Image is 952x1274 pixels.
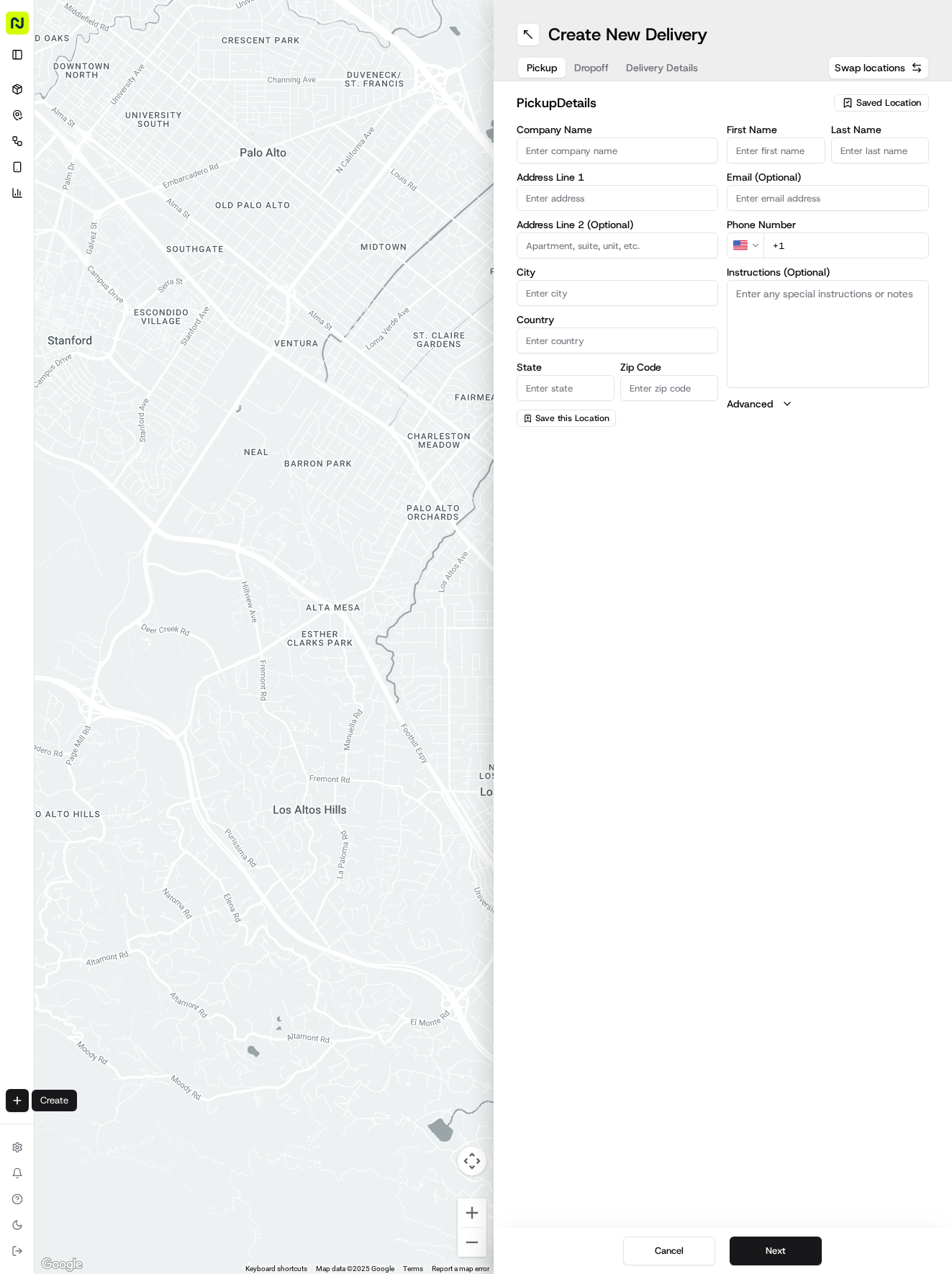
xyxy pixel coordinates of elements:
[517,410,616,427] button: Save this Location
[65,137,236,152] div: Start new chat
[45,223,196,235] span: [PERSON_NAME] (Assistant Store Manager)
[65,152,198,163] div: We're available if you need us!
[14,58,262,81] p: Welcome 👋
[620,375,718,401] input: Enter zip code
[835,60,905,75] span: Swap locations
[458,1198,486,1227] button: Zoom in
[9,277,116,303] a: 📗Knowledge Base
[517,232,719,258] input: Apartment, suite, unit, etc.
[245,142,262,159] button: Start new chat
[727,397,773,411] label: Advanced
[517,93,826,113] h2: pickup Details
[14,209,37,232] img: Hayden (Assistant Store Manager)
[101,317,174,329] a: Powered byPylon
[548,23,707,46] h1: Create New Delivery
[730,1237,822,1265] button: Next
[527,60,557,75] span: Pickup
[727,172,929,182] label: Email (Optional)
[517,267,719,277] label: City
[517,362,615,372] label: State
[38,1255,86,1274] a: Open this area in Google Maps (opens a new window)
[517,220,719,230] label: Address Line 2 (Optional)
[517,125,719,135] label: Company Name
[37,93,259,108] input: Got a question? Start typing here...
[517,172,719,182] label: Address Line 1
[727,267,929,277] label: Instructions (Optional)
[32,1090,77,1111] div: Create
[517,280,719,306] input: Enter city
[122,284,133,296] div: 💻
[856,96,921,109] span: Saved Location
[14,137,40,163] img: 1736555255976-a54dd68f-1ca7-489b-9aae-adbdc363a1c4
[38,1255,86,1274] img: Google
[432,1265,489,1273] a: Report a map error
[620,362,718,372] label: Zip Code
[517,315,719,325] label: Country
[143,318,174,329] span: Pylon
[517,327,719,353] input: Enter country
[626,60,698,75] span: Delivery Details
[30,137,56,163] img: 9188753566659_6852d8bf1fb38e338040_72.png
[403,1265,423,1273] a: Terms (opens in new tab)
[727,220,929,230] label: Phone Number
[14,14,43,43] img: Nash
[223,184,262,202] button: See all
[316,1265,394,1273] span: Map data ©2025 Google
[207,223,236,235] span: [DATE]
[458,1147,486,1175] button: Map camera controls
[14,187,96,199] div: Past conversations
[29,283,110,297] span: Knowledge Base
[517,137,719,163] input: Enter company name
[727,125,825,135] label: First Name
[458,1228,486,1257] button: Zoom out
[517,375,615,401] input: Enter state
[727,397,929,411] button: Advanced
[623,1237,715,1265] button: Cancel
[199,223,204,235] span: •
[517,185,719,211] input: Enter address
[834,93,929,113] button: Saved Location
[574,60,609,75] span: Dropoff
[14,284,26,296] div: 📗
[535,412,609,424] span: Save this Location
[245,1264,307,1274] button: Keyboard shortcuts
[727,185,929,211] input: Enter email address
[763,232,929,258] input: Enter phone number
[116,277,237,303] a: 💻API Documentation
[828,56,929,79] button: Swap locations
[831,137,929,163] input: Enter last name
[727,137,825,163] input: Enter first name
[831,125,929,135] label: Last Name
[136,283,231,297] span: API Documentation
